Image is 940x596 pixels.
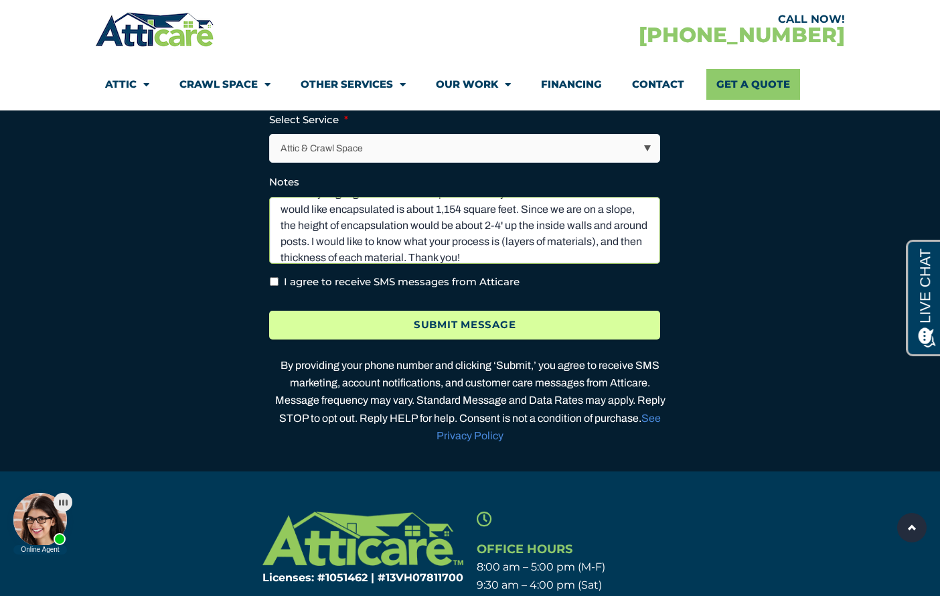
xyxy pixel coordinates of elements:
a: See Privacy Policy [437,413,661,441]
a: Our Work [436,69,511,100]
iframe: Chat Invitation [7,489,74,556]
div: By providing your phone number and clicking ‘Submit,’ you agree to receive SMS marketing, account... [269,357,671,445]
label: I agree to receive SMS messages from Atticare [284,275,520,290]
span: Opens a chat window [33,11,108,27]
a: Attic [105,69,149,100]
label: Select Service [269,113,348,127]
label: Notes [269,175,299,189]
span: Office Hours [477,542,572,556]
input: Submit Message [269,311,660,340]
h6: Licenses: #1051462 | #13VH078117​00 [224,573,464,583]
a: Other Services [301,69,406,100]
div: CALL NOW! [470,14,845,25]
a: Financing [541,69,602,100]
a: Contact [632,69,684,100]
a: Crawl Space [179,69,270,100]
a: Get A Quote [706,69,800,100]
nav: Menu [105,69,835,100]
p: 8:00 am – 5:00 pm (M-F) 9:30 am – 4:00 pm (Sat) [477,558,717,594]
